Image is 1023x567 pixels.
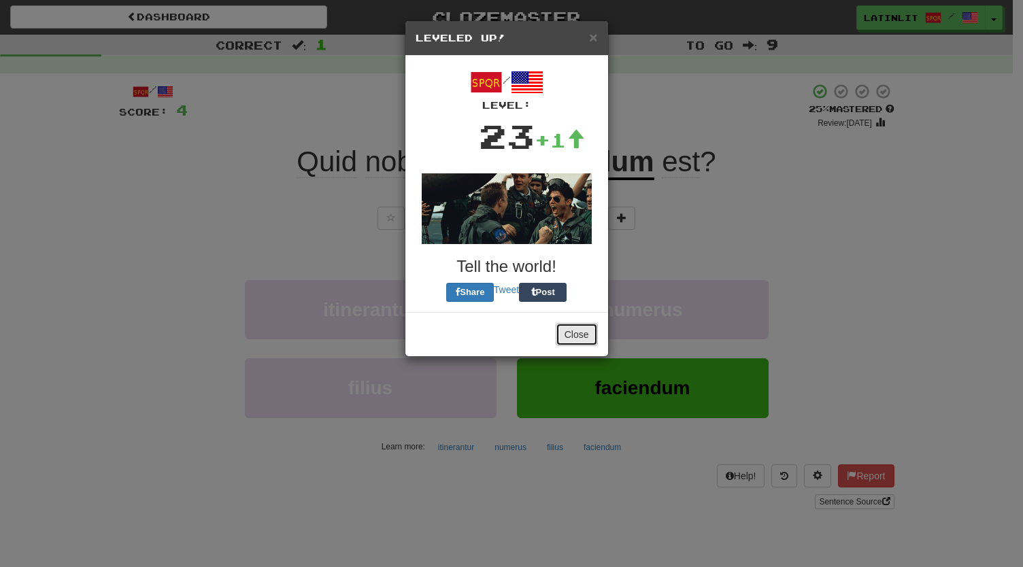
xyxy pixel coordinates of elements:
div: / [416,66,598,112]
button: Close [556,323,598,346]
h3: Tell the world! [416,258,598,275]
span: × [589,29,597,45]
button: Share [446,283,494,302]
img: topgun-769e91374289d1a7cee4bdcce2229f64f1fa97f7cbbef9a35b896cb17c9c8419.gif [422,173,592,244]
button: Post [519,283,567,302]
div: Level: [416,99,598,112]
a: Tweet [494,284,519,295]
h5: Leveled Up! [416,31,598,45]
button: Close [589,30,597,44]
div: +1 [535,126,585,154]
div: 23 [479,112,535,160]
